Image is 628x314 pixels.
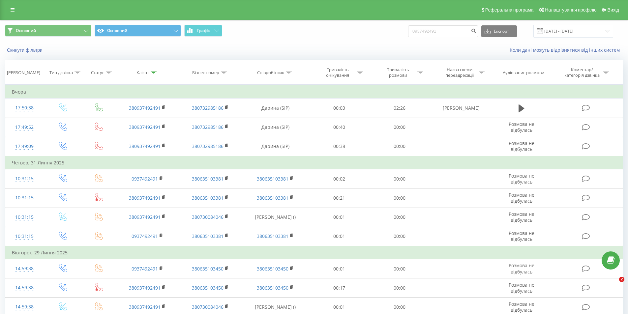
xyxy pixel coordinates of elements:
div: 14:59:38 [12,300,37,313]
td: 00:01 [309,208,370,227]
div: 10:31:15 [12,230,37,243]
span: Розмова не відбулась [509,173,534,185]
a: 380937492491 [129,124,161,130]
td: 00:00 [370,118,430,137]
td: Дарина (SIP) [242,137,309,156]
div: 14:59:38 [12,262,37,275]
td: 02:26 [370,99,430,118]
span: 2 [619,277,624,282]
a: 380937492491 [129,143,161,149]
iframe: Intercom live chat [606,277,621,293]
a: 380635103381 [192,233,224,239]
button: Основний [95,25,181,37]
td: 00:21 [309,188,370,208]
div: 10:31:15 [12,211,37,224]
span: Основний [16,28,36,33]
a: 380635103381 [192,195,224,201]
button: Графік [184,25,222,37]
a: 380937492491 [129,195,161,201]
div: [PERSON_NAME] [7,70,40,75]
a: 380635103450 [257,285,288,291]
div: Бізнес номер [192,70,219,75]
td: Вівторок, 29 Липня 2025 [5,246,623,259]
div: Співробітник [257,70,284,75]
div: 17:49:52 [12,121,37,134]
a: 380937492491 [129,105,161,111]
td: [PERSON_NAME] () [242,208,309,227]
span: Графік [197,28,210,33]
a: 380635103381 [257,233,288,239]
span: Розмова не відбулась [509,282,534,294]
td: 00:00 [370,259,430,278]
span: Розмова не відбулась [509,140,534,152]
td: 00:17 [309,278,370,298]
a: 0937492491 [132,266,158,272]
td: 00:00 [370,137,430,156]
div: 17:50:38 [12,101,37,114]
div: 10:31:15 [12,191,37,204]
input: Пошук за номером [408,25,478,37]
a: 380635103450 [192,285,224,291]
div: 17:49:09 [12,140,37,153]
div: Тривалість розмови [380,67,416,78]
a: 380635103381 [257,195,288,201]
span: Розмова не відбулась [509,301,534,313]
td: [PERSON_NAME] [430,99,492,118]
span: Налаштування профілю [545,7,596,13]
a: 380635103450 [192,266,224,272]
td: 00:00 [370,227,430,246]
a: 380937492491 [129,285,161,291]
a: 380937492491 [129,214,161,220]
div: Клієнт [136,70,149,75]
div: 10:31:15 [12,172,37,185]
div: Тривалість очікування [320,67,355,78]
div: Коментар/категорія дзвінка [563,67,601,78]
span: Розмова не відбулась [509,211,534,223]
td: 00:00 [370,169,430,188]
td: Четвер, 31 Липня 2025 [5,156,623,169]
td: 00:00 [370,188,430,208]
td: Дарина (SIP) [242,118,309,137]
a: 380730084046 [192,304,224,310]
td: 00:40 [309,118,370,137]
span: Вихід [608,7,619,13]
td: 00:03 [309,99,370,118]
td: 00:01 [309,227,370,246]
a: 380635103381 [192,176,224,182]
button: Основний [5,25,91,37]
a: 380732985186 [192,124,224,130]
button: Скинути фільтри [5,47,46,53]
a: 380732985186 [192,105,224,111]
a: Коли дані можуть відрізнятися вiд інших систем [510,47,623,53]
div: Тип дзвінка [49,70,73,75]
td: 00:02 [309,169,370,188]
td: Вчора [5,85,623,99]
button: Експорт [481,25,517,37]
a: 380937492491 [129,304,161,310]
td: Дарина (SIP) [242,99,309,118]
a: 380635103381 [257,176,288,182]
div: Статус [91,70,104,75]
span: Розмова не відбулась [509,230,534,242]
span: Розмова не відбулась [509,192,534,204]
td: 00:00 [370,208,430,227]
a: 380635103450 [257,266,288,272]
span: Розмова не відбулась [509,262,534,274]
span: Реферальна програма [485,7,534,13]
td: 00:38 [309,137,370,156]
div: Аудіозапис розмови [503,70,544,75]
a: 0937492491 [132,233,158,239]
a: 380730084046 [192,214,224,220]
a: 0937492491 [132,176,158,182]
td: 00:01 [309,259,370,278]
a: 380732985186 [192,143,224,149]
div: 14:59:38 [12,281,37,294]
span: Розмова не відбулась [509,121,534,133]
div: Назва схеми переадресації [442,67,477,78]
td: 00:00 [370,278,430,298]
